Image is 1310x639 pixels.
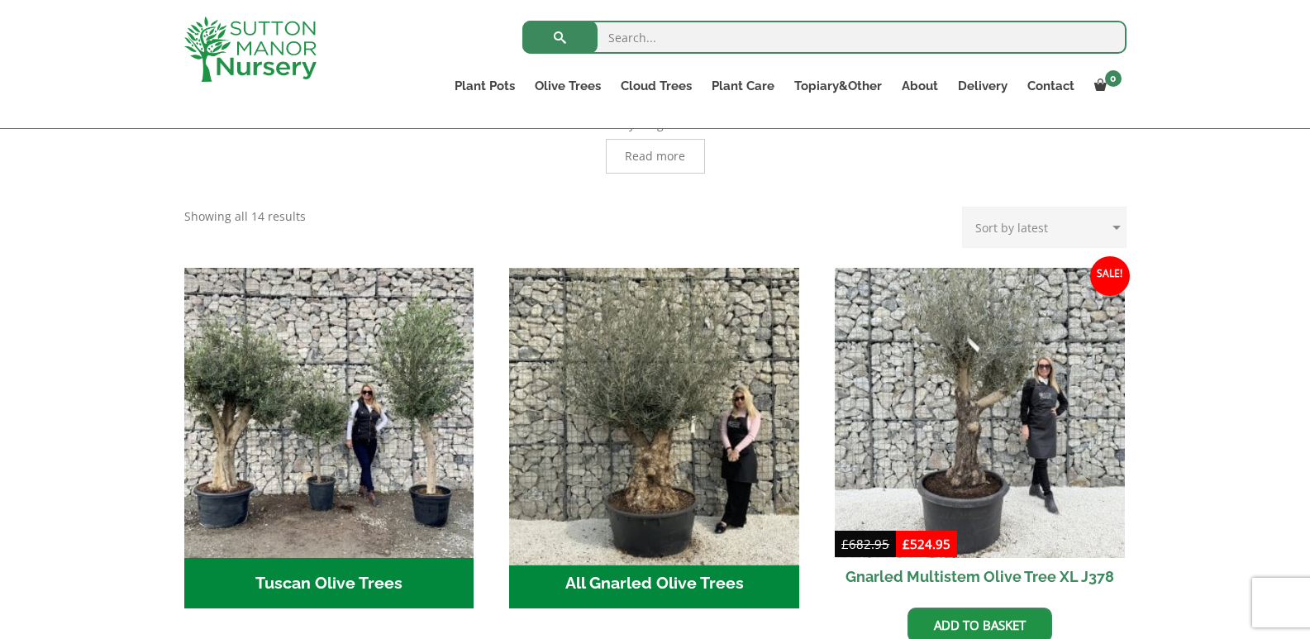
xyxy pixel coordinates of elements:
a: Visit product category All Gnarled Olive Trees [509,268,799,608]
img: Tuscan Olive Trees [184,268,474,558]
a: Cloud Trees [611,74,702,98]
select: Shop order [962,207,1127,248]
span: £ [903,536,910,552]
a: Plant Pots [445,74,525,98]
span: Read more [625,150,685,162]
h2: Tuscan Olive Trees [184,558,474,609]
a: Visit product category Tuscan Olive Trees [184,268,474,608]
a: About [892,74,948,98]
img: logo [184,17,317,82]
a: Contact [1017,74,1084,98]
h2: All Gnarled Olive Trees [509,558,799,609]
a: Sale! Gnarled Multistem Olive Tree XL J378 [835,268,1125,595]
span: £ [841,536,849,552]
a: 0 [1084,74,1127,98]
p: Showing all 14 results [184,207,306,227]
img: Gnarled Multistem Olive Tree XL J378 [835,268,1125,558]
input: Search... [522,21,1127,54]
a: Topiary&Other [784,74,892,98]
a: Plant Care [702,74,784,98]
bdi: 682.95 [841,536,889,552]
a: Delivery [948,74,1017,98]
bdi: 524.95 [903,536,950,552]
span: 0 [1105,70,1122,87]
img: All Gnarled Olive Trees [503,260,807,565]
a: Olive Trees [525,74,611,98]
h2: Gnarled Multistem Olive Tree XL J378 [835,558,1125,595]
span: Sale! [1090,256,1130,296]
